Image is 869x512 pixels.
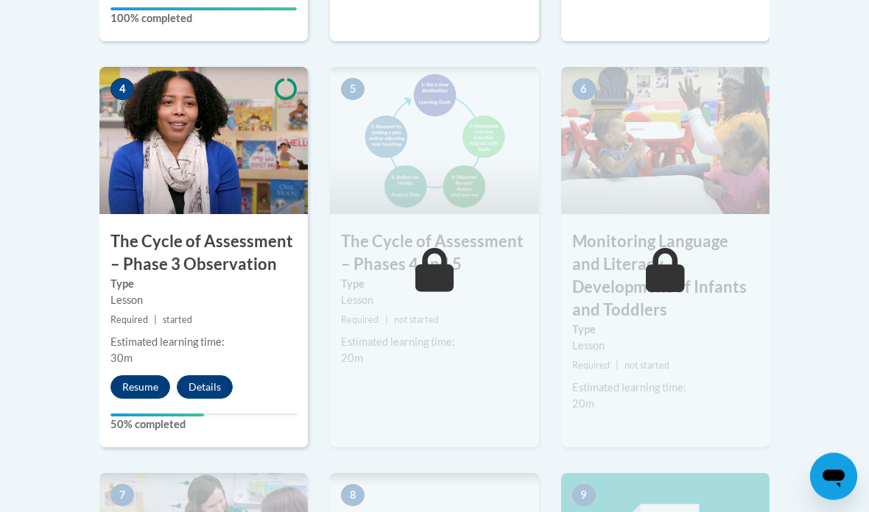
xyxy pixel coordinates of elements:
div: Lesson [110,293,297,309]
span: not started [394,315,439,326]
span: 20m [572,398,594,410]
div: Estimated learning time: [341,335,527,351]
div: Lesson [341,293,527,309]
div: Your progress [110,414,204,417]
div: Lesson [572,338,759,355]
img: Course Image [99,68,308,215]
div: Your progress [110,8,297,11]
label: 100% completed [110,11,297,27]
span: 20m [341,352,363,365]
span: 7 [110,485,134,507]
span: Required [572,360,610,371]
span: 8 [341,485,365,507]
h3: The Cycle of Assessment – Phase 3 Observation [99,231,308,277]
label: 50% completed [110,417,297,433]
span: 30m [110,352,133,365]
div: Estimated learning time: [572,380,759,397]
label: Type [341,277,527,293]
span: 5 [341,79,365,101]
label: Type [572,322,759,338]
span: | [385,315,388,326]
button: Resume [110,376,170,399]
img: Course Image [561,68,770,215]
h3: Monitoring Language and Literacy Development of Infants and Toddlers [561,231,770,321]
button: Details [177,376,233,399]
img: Course Image [330,68,538,215]
span: 6 [572,79,596,101]
span: | [616,360,619,371]
h3: The Cycle of Assessment – Phases 4 and 5 [330,231,538,277]
span: 9 [572,485,596,507]
span: Required [110,315,148,326]
div: Estimated learning time: [110,335,297,351]
span: started [163,315,192,326]
span: | [154,315,157,326]
span: Required [341,315,379,326]
label: Type [110,277,297,293]
span: 4 [110,79,134,101]
iframe: Button to launch messaging window [810,453,857,500]
span: not started [625,360,669,371]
